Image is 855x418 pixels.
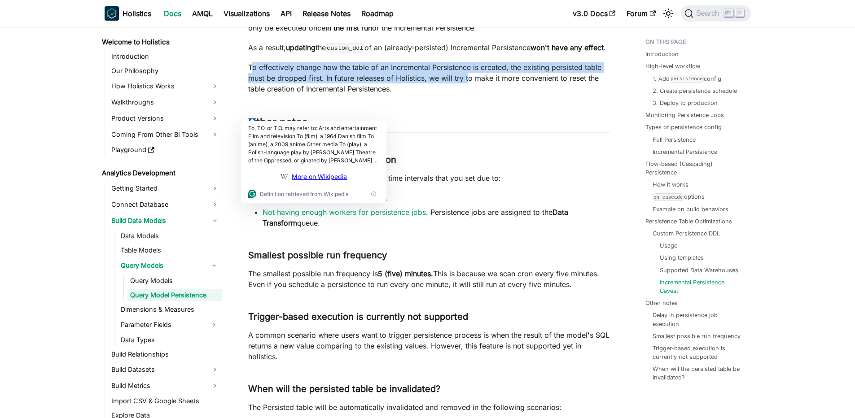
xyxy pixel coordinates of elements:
a: Getting Started [109,181,222,196]
a: High-level workflow [645,62,700,70]
p: The persistence may not run at the exact time intervals that you set due to: [248,173,609,183]
a: Monitoring Persistence Jobs [645,111,724,119]
a: Data Types [118,334,222,346]
button: Switch between dark and light mode (currently light mode) [661,6,675,21]
a: When will the persisted table be invalidated? [653,365,742,382]
a: Analytics Development [99,167,222,179]
a: AMQL [187,6,218,21]
a: Query Models [118,258,206,273]
a: Release Notes [297,6,356,21]
a: Incremental Persistence Caveat [660,278,738,295]
a: Playground [109,144,222,156]
strong: 5 (five) minutes. [378,269,433,278]
code: on_cascade [653,193,684,201]
a: API [275,6,297,21]
a: 3. Deploy to production [653,99,718,107]
span: Search [693,9,724,17]
kbd: K [735,9,744,17]
a: Persistence Table Optimizations [645,217,732,226]
a: Dimensions & Measures [118,303,222,316]
h3: Smallest possible run frequency [248,250,609,261]
strong: in the first run [325,23,372,32]
a: Our Philosophy [109,65,222,77]
a: Trigger-based execution is currently not supported [653,344,742,361]
a: Example on build behaviors [653,205,728,213]
a: Flow-based (Cascading) Persistence [645,160,745,177]
a: Visualizations [218,6,275,21]
button: Collapse sidebar category 'Query Models' [206,258,222,273]
p: A common scenario where users want to trigger persistence process is when the result of the model... [248,330,609,362]
a: Coming From Other BI Tools [109,127,222,142]
a: Types of persistence config [645,123,722,131]
a: Delay in persistence job execution [653,311,742,328]
a: 1. Addpersistenceconfig [653,74,722,83]
nav: Docs sidebar [96,27,230,418]
a: Other notes [645,299,678,307]
h3: Delay in persistence job execution [248,154,609,165]
button: Expand sidebar category 'Parameter Fields' [206,318,222,332]
li: . Persistence jobs are assigned to the queue. [263,207,609,228]
a: Forum [621,6,661,21]
a: Full Persistence [653,135,696,144]
p: The Persisted table will be automatically invalidated and removed in the following scenarios: [248,402,609,413]
code: custom_ddl [326,44,365,52]
a: Not having enough workers for persistence jobs [263,208,426,217]
a: Connect Database [109,197,222,212]
a: Product Versions [109,111,222,126]
a: Introduction [645,50,679,58]
a: Build Data Models [109,213,222,228]
a: Build Datasets [109,362,222,377]
a: Data Models [118,230,222,242]
a: How Holistics Works [109,79,222,93]
p: To effectively change how the table of an Incremental Persistence is created, the existing persis... [248,62,609,94]
b: Holistics [123,8,151,19]
a: HolisticsHolistics [105,6,151,21]
strong: updating [286,43,316,52]
button: Search (Ctrl+K) [681,5,750,22]
a: Import CSV & Google Sheets [109,395,222,407]
a: on_cascadeoptions [653,192,705,201]
li: . [263,192,609,203]
a: Query Model Persistence [127,289,222,301]
a: Build Relationships [109,348,222,361]
p: As a result, the of an (already-persisted) Incremental Persistence . [248,42,609,53]
a: Custom Persistence DDL [653,229,720,238]
a: Incremental Persistence [653,148,717,156]
a: Supported Data Warehouses [660,266,738,274]
h3: Trigger-based execution is currently not supported [248,311,609,322]
h2: Other notes [248,116,609,133]
a: Query Models [127,274,222,287]
a: Welcome to Holistics [99,36,222,48]
a: Usage [660,241,677,250]
a: Docs [158,6,187,21]
h3: When will the persisted table be invalidated? [248,383,609,395]
a: v3.0 Docs [567,6,621,21]
a: Smallest possible run frequency [653,332,741,340]
a: Walkthroughs [109,95,222,109]
code: persistence [670,75,704,83]
a: Introduction [109,50,222,63]
a: How it works [653,180,688,189]
a: Using templates [660,253,704,262]
a: Build Metrics [109,379,222,393]
p: The smallest possible run frequency is This is because we scan cron every five minutes. Even if y... [248,268,609,290]
a: Roadmap [356,6,399,21]
a: 2. Create persistence schedule [653,87,737,95]
img: Holistics [105,6,119,21]
a: Table Models [118,244,222,257]
strong: won't have any effect [531,43,604,52]
a: Parameter Fields [118,318,206,332]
